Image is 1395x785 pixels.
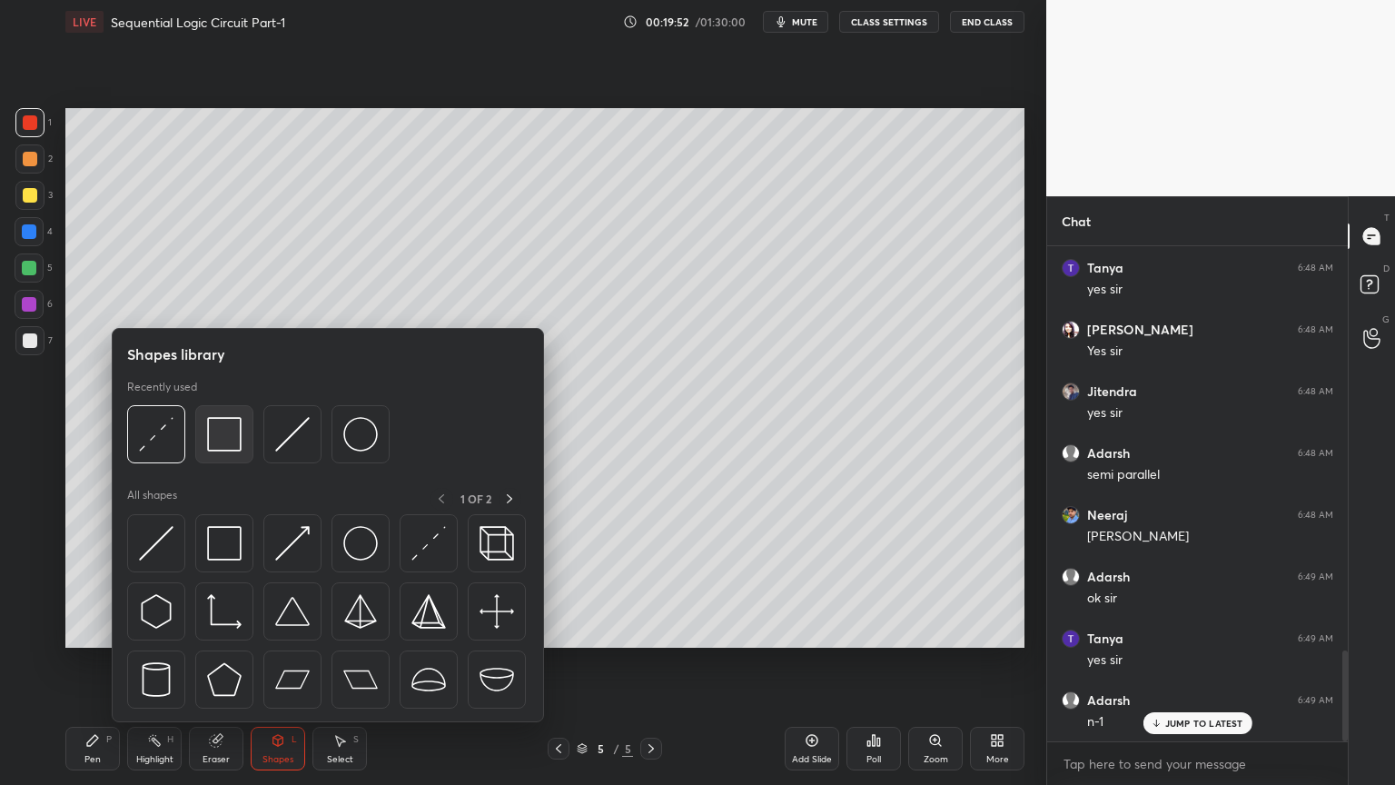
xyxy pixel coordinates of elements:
h6: Jitendra [1087,383,1137,400]
img: default.png [1062,568,1080,586]
div: More [986,755,1009,764]
img: svg+xml;charset=utf-8,%3Csvg%20xmlns%3D%22http%3A%2F%2Fwww.w3.org%2F2000%2Fsvg%22%20width%3D%2236... [343,526,378,561]
div: 5 [622,740,633,757]
div: semi parallel [1087,466,1333,484]
div: S [353,735,359,744]
h4: Sequential Logic Circuit Part-1 [111,14,285,31]
img: svg+xml;charset=utf-8,%3Csvg%20xmlns%3D%22http%3A%2F%2Fwww.w3.org%2F2000%2Fsvg%22%20width%3D%2234... [207,662,242,697]
div: 6:48 AM [1298,510,1333,521]
img: svg+xml;charset=utf-8,%3Csvg%20xmlns%3D%22http%3A%2F%2Fwww.w3.org%2F2000%2Fsvg%22%20width%3D%2233... [207,594,242,629]
div: Poll [866,755,881,764]
p: Recently used [127,380,197,394]
p: 1 OF 2 [460,492,491,506]
img: bd82cd2e21954e75be78917a8af70c43.jpg [1062,506,1080,524]
img: svg+xml;charset=utf-8,%3Csvg%20xmlns%3D%22http%3A%2F%2Fwww.w3.org%2F2000%2Fsvg%22%20width%3D%2235... [480,526,514,561]
h6: [PERSON_NAME] [1087,322,1193,338]
div: 6 [15,290,53,319]
div: LIVE [65,11,104,33]
img: svg+xml;charset=utf-8,%3Csvg%20xmlns%3D%22http%3A%2F%2Fwww.w3.org%2F2000%2Fsvg%22%20width%3D%2238... [411,662,446,697]
div: 5 [15,253,53,283]
div: 4 [15,217,53,246]
h6: Tanya [1087,260,1123,276]
img: f41200d67dae42fd9412b0812b696121.27671666_3 [1062,259,1080,277]
div: 6:48 AM [1298,263,1333,273]
h6: Adarsh [1087,692,1130,709]
div: 1 [15,108,52,137]
img: svg+xml;charset=utf-8,%3Csvg%20xmlns%3D%22http%3A%2F%2Fwww.w3.org%2F2000%2Fsvg%22%20width%3D%2234... [343,594,378,629]
div: 5 [591,743,609,754]
div: 6:49 AM [1298,571,1333,582]
div: 6:49 AM [1298,695,1333,706]
img: default.png [1062,691,1080,710]
img: svg+xml;charset=utf-8,%3Csvg%20xmlns%3D%22http%3A%2F%2Fwww.w3.org%2F2000%2Fsvg%22%20width%3D%2230... [275,417,310,452]
div: grid [1047,246,1348,741]
img: svg+xml;charset=utf-8,%3Csvg%20xmlns%3D%22http%3A%2F%2Fwww.w3.org%2F2000%2Fsvg%22%20width%3D%2230... [139,526,173,561]
div: P [106,735,112,744]
div: Pen [84,755,101,764]
p: JUMP TO LATEST [1165,718,1243,729]
h6: Adarsh [1087,569,1130,585]
div: 6:48 AM [1298,448,1333,459]
button: CLASS SETTINGS [839,11,939,33]
img: 3 [1062,383,1080,401]
img: svg+xml;charset=utf-8,%3Csvg%20xmlns%3D%22http%3A%2F%2Fwww.w3.org%2F2000%2Fsvg%22%20width%3D%2244... [275,662,310,697]
div: 6:49 AM [1298,633,1333,644]
img: svg+xml;charset=utf-8,%3Csvg%20xmlns%3D%22http%3A%2F%2Fwww.w3.org%2F2000%2Fsvg%22%20width%3D%2230... [139,417,173,452]
h6: Tanya [1087,631,1123,647]
h6: Adarsh [1087,445,1130,462]
img: svg+xml;charset=utf-8,%3Csvg%20xmlns%3D%22http%3A%2F%2Fwww.w3.org%2F2000%2Fsvg%22%20width%3D%2238... [480,662,514,697]
div: Eraser [203,755,230,764]
button: End Class [950,11,1024,33]
img: svg+xml;charset=utf-8,%3Csvg%20xmlns%3D%22http%3A%2F%2Fwww.w3.org%2F2000%2Fsvg%22%20width%3D%2230... [139,594,173,629]
div: Shapes [262,755,293,764]
div: Select [327,755,353,764]
img: 9a222fc790464ce99f08589a9299f2c1.39633050_3 [1062,321,1080,339]
img: svg+xml;charset=utf-8,%3Csvg%20xmlns%3D%22http%3A%2F%2Fwww.w3.org%2F2000%2Fsvg%22%20width%3D%2234... [207,526,242,561]
div: n-1 [1087,713,1333,731]
div: yes sir [1087,281,1333,299]
div: [PERSON_NAME] [1087,528,1333,546]
div: Add Slide [792,755,832,764]
div: Highlight [136,755,173,764]
div: yes sir [1087,404,1333,422]
img: f41200d67dae42fd9412b0812b696121.27671666_3 [1062,630,1080,648]
div: yes sir [1087,651,1333,670]
div: 2 [15,144,53,174]
p: D [1383,262,1390,275]
img: svg+xml;charset=utf-8,%3Csvg%20xmlns%3D%22http%3A%2F%2Fwww.w3.org%2F2000%2Fsvg%22%20width%3D%2230... [275,526,310,561]
img: svg+xml;charset=utf-8,%3Csvg%20xmlns%3D%22http%3A%2F%2Fwww.w3.org%2F2000%2Fsvg%22%20width%3D%2244... [343,662,378,697]
button: mute [763,11,828,33]
p: G [1382,313,1390,326]
span: mute [792,15,817,28]
div: 3 [15,181,53,210]
img: svg+xml;charset=utf-8,%3Csvg%20xmlns%3D%22http%3A%2F%2Fwww.w3.org%2F2000%2Fsvg%22%20width%3D%2228... [139,662,173,697]
img: svg+xml;charset=utf-8,%3Csvg%20xmlns%3D%22http%3A%2F%2Fwww.w3.org%2F2000%2Fsvg%22%20width%3D%2234... [207,417,242,452]
div: / [613,743,618,754]
img: svg+xml;charset=utf-8,%3Csvg%20xmlns%3D%22http%3A%2F%2Fwww.w3.org%2F2000%2Fsvg%22%20width%3D%2234... [411,594,446,629]
img: svg+xml;charset=utf-8,%3Csvg%20xmlns%3D%22http%3A%2F%2Fwww.w3.org%2F2000%2Fsvg%22%20width%3D%2240... [480,594,514,629]
div: 6:48 AM [1298,324,1333,335]
img: svg+xml;charset=utf-8,%3Csvg%20xmlns%3D%22http%3A%2F%2Fwww.w3.org%2F2000%2Fsvg%22%20width%3D%2230... [411,526,446,561]
div: L [292,735,297,744]
img: svg+xml;charset=utf-8,%3Csvg%20xmlns%3D%22http%3A%2F%2Fwww.w3.org%2F2000%2Fsvg%22%20width%3D%2236... [343,417,378,452]
img: svg+xml;charset=utf-8,%3Csvg%20xmlns%3D%22http%3A%2F%2Fwww.w3.org%2F2000%2Fsvg%22%20width%3D%2238... [275,594,310,629]
div: Yes sir [1087,343,1333,361]
div: ok sir [1087,590,1333,608]
h6: Neeraj [1087,507,1127,523]
div: H [167,735,173,744]
p: T [1384,211,1390,224]
p: All shapes [127,488,177,511]
div: 7 [15,326,53,355]
p: Chat [1047,197,1105,245]
h5: Shapes library [127,343,225,365]
div: 6:48 AM [1298,386,1333,397]
div: Zoom [924,755,948,764]
img: default.png [1062,444,1080,462]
